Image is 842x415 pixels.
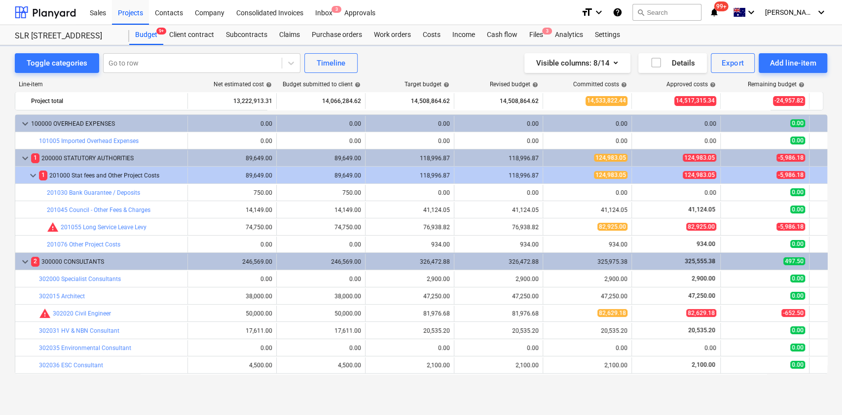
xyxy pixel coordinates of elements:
[192,138,272,144] div: 0.00
[281,189,361,196] div: 750.00
[39,308,51,319] span: Committed costs exceed revised budget
[536,57,619,69] div: Visible columns : 8/14
[573,81,627,88] div: Committed costs
[306,25,368,45] div: Purchase orders
[369,310,450,317] div: 81,976.68
[636,138,716,144] div: 0.00
[458,258,539,265] div: 326,472.88
[369,207,450,213] div: 41,124.05
[31,153,39,163] span: 1
[696,241,716,247] span: 934.00
[15,31,117,41] div: SLR [STREET_ADDRESS]
[783,257,805,265] span: 497.50
[481,25,523,45] a: Cash flow
[417,25,446,45] a: Costs
[368,25,417,45] a: Work orders
[281,224,361,231] div: 74,750.00
[353,82,361,88] span: help
[458,276,539,282] div: 2,900.00
[369,155,450,162] div: 118,996.87
[638,53,707,73] button: Details
[691,361,716,368] span: 2,100.00
[369,241,450,248] div: 934.00
[683,171,716,179] span: 124,983.05
[27,57,87,69] div: Toggle categories
[281,293,361,300] div: 38,000.00
[369,362,450,369] div: 2,100.00
[369,93,450,109] div: 14,508,864.62
[666,81,716,88] div: Approved costs
[722,57,744,69] div: Export
[458,241,539,248] div: 934.00
[192,155,272,162] div: 89,649.00
[192,362,272,369] div: 4,500.00
[458,207,539,213] div: 41,124.05
[530,82,538,88] span: help
[214,81,272,88] div: Net estimated cost
[790,137,805,144] span: 0.00
[687,206,716,213] span: 41,124.05
[674,96,716,105] span: 14,517,315.34
[369,189,450,196] div: 0.00
[687,327,716,334] span: 20,535.20
[15,53,99,73] button: Toggle categories
[613,6,622,18] i: Knowledge base
[281,327,361,334] div: 17,611.00
[594,171,627,179] span: 124,983.05
[776,223,805,231] span: -5,986.18
[547,345,627,351] div: 0.00
[636,345,716,351] div: 0.00
[369,138,450,144] div: 0.00
[547,207,627,213] div: 41,124.05
[129,25,163,45] div: Budget
[597,223,627,231] span: 82,925.00
[549,25,589,45] a: Analytics
[192,241,272,248] div: 0.00
[31,150,183,166] div: 200000 STATUTORY AUTHORITIES
[281,155,361,162] div: 89,649.00
[27,170,39,181] span: keyboard_arrow_down
[547,189,627,196] div: 0.00
[637,8,645,16] span: search
[220,25,273,45] a: Subcontracts
[769,57,816,69] div: Add line-item
[369,345,450,351] div: 0.00
[192,172,272,179] div: 89,649.00
[281,241,361,248] div: 0.00
[619,82,627,88] span: help
[686,223,716,231] span: 82,925.00
[192,345,272,351] div: 0.00
[790,206,805,213] span: 0.00
[273,25,306,45] a: Claims
[581,6,593,18] i: format_size
[163,25,220,45] a: Client contract
[39,276,121,282] a: 302000 Specialist Consultants
[524,53,630,73] button: Visible columns:8/14
[281,362,361,369] div: 4,500.00
[714,1,729,11] span: 99+
[31,93,183,109] div: Project total
[281,207,361,213] div: 14,149.00
[192,189,272,196] div: 750.00
[745,6,757,18] i: keyboard_arrow_down
[281,93,361,109] div: 14,066,284.62
[369,327,450,334] div: 20,535.20
[31,254,183,270] div: 300000 CONSULTANTS
[446,25,481,45] a: Income
[765,8,814,16] span: [PERSON_NAME]
[458,138,539,144] div: 0.00
[790,292,805,300] span: 0.00
[281,138,361,144] div: 0.00
[797,82,805,88] span: help
[19,256,31,268] span: keyboard_arrow_down
[458,93,539,109] div: 14,508,864.62
[815,6,827,18] i: keyboard_arrow_down
[781,309,805,317] span: -652.50
[547,327,627,334] div: 20,535.20
[547,241,627,248] div: 934.00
